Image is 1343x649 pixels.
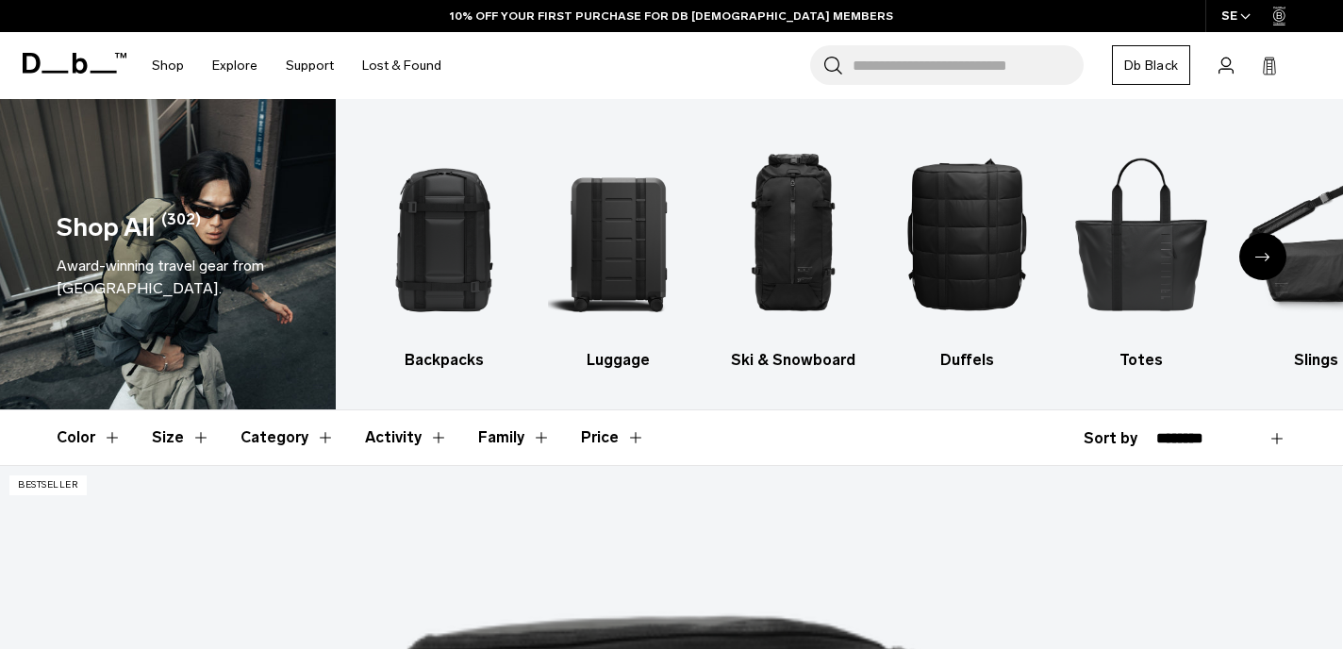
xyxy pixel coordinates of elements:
button: Toggle Price [581,410,645,465]
img: Db [373,127,515,340]
li: 1 / 10 [373,127,515,372]
img: Db [548,127,689,340]
a: Db Duffels [897,127,1038,372]
a: Db Backpacks [373,127,515,372]
p: Bestseller [9,475,87,495]
div: Award-winning travel gear from [GEOGRAPHIC_DATA]. [57,255,279,300]
h3: Ski & Snowboard [722,349,864,372]
span: (302) [161,208,201,247]
a: Db Ski & Snowboard [722,127,864,372]
img: Db [897,127,1038,340]
button: Toggle Filter [240,410,335,465]
button: Toggle Filter [152,410,210,465]
h3: Backpacks [373,349,515,372]
a: Db Luggage [548,127,689,372]
a: 10% OFF YOUR FIRST PURCHASE FOR DB [DEMOGRAPHIC_DATA] MEMBERS [450,8,893,25]
h3: Totes [1070,349,1212,372]
li: 3 / 10 [722,127,864,372]
button: Toggle Filter [365,410,448,465]
img: Db [1070,127,1212,340]
img: Db [722,127,864,340]
li: 2 / 10 [548,127,689,372]
h3: Luggage [548,349,689,372]
li: 5 / 10 [1070,127,1212,372]
h3: Duffels [897,349,1038,372]
a: Db Totes [1070,127,1212,372]
h1: Shop All [57,208,155,247]
button: Toggle Filter [478,410,551,465]
li: 4 / 10 [897,127,1038,372]
button: Toggle Filter [57,410,122,465]
div: Next slide [1239,233,1286,280]
a: Lost & Found [362,32,441,99]
a: Support [286,32,334,99]
a: Shop [152,32,184,99]
nav: Main Navigation [138,32,456,99]
a: Db Black [1112,45,1190,85]
a: Explore [212,32,257,99]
